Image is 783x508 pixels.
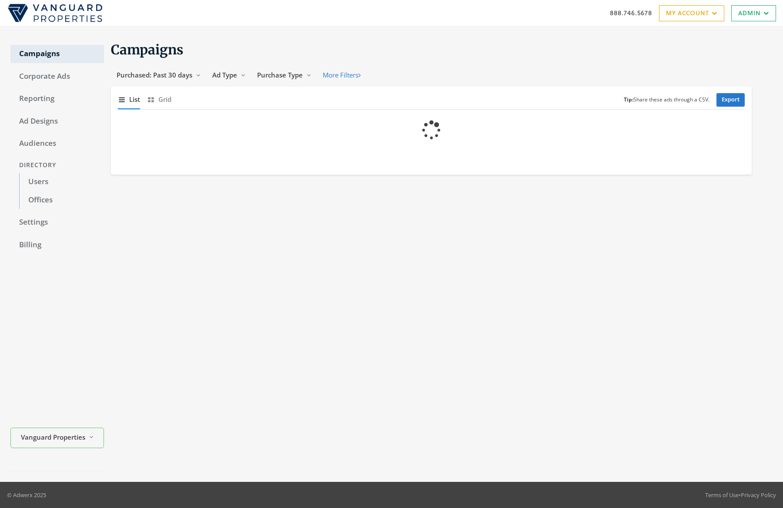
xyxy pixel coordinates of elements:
span: Campaigns [111,41,184,58]
div: Directory [10,157,104,173]
span: Purchased: Past 30 days [117,71,192,79]
a: Export [716,93,745,107]
span: List [129,94,140,104]
a: Offices [19,191,104,209]
a: Terms of Use [705,491,739,499]
a: Billing [10,236,104,254]
a: Users [19,173,104,191]
a: 888.746.5678 [610,8,652,17]
a: Admin [731,5,776,21]
a: Reporting [10,90,104,108]
span: Purchase Type [257,71,303,79]
small: Share these ads through a CSV. [624,96,709,104]
button: Ad Type [207,67,251,83]
span: Ad Type [212,71,237,79]
button: List [118,90,140,109]
p: © Adwerx 2025 [7,491,46,499]
button: More Filters [317,67,366,83]
a: Settings [10,213,104,232]
button: Vanguard Properties [10,428,104,448]
a: Ad Designs [10,112,104,131]
img: Adwerx [7,3,103,23]
a: My Account [659,5,724,21]
button: Purchased: Past 30 days [111,67,207,83]
span: Grid [158,94,171,104]
a: Corporate Ads [10,67,104,86]
a: Campaigns [10,45,104,63]
a: Privacy Policy [741,491,776,499]
div: • [705,491,776,499]
button: Grid [147,90,171,109]
b: Tip: [624,96,633,103]
button: Purchase Type [251,67,317,83]
a: Audiences [10,135,104,153]
span: Vanguard Properties [21,432,85,442]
